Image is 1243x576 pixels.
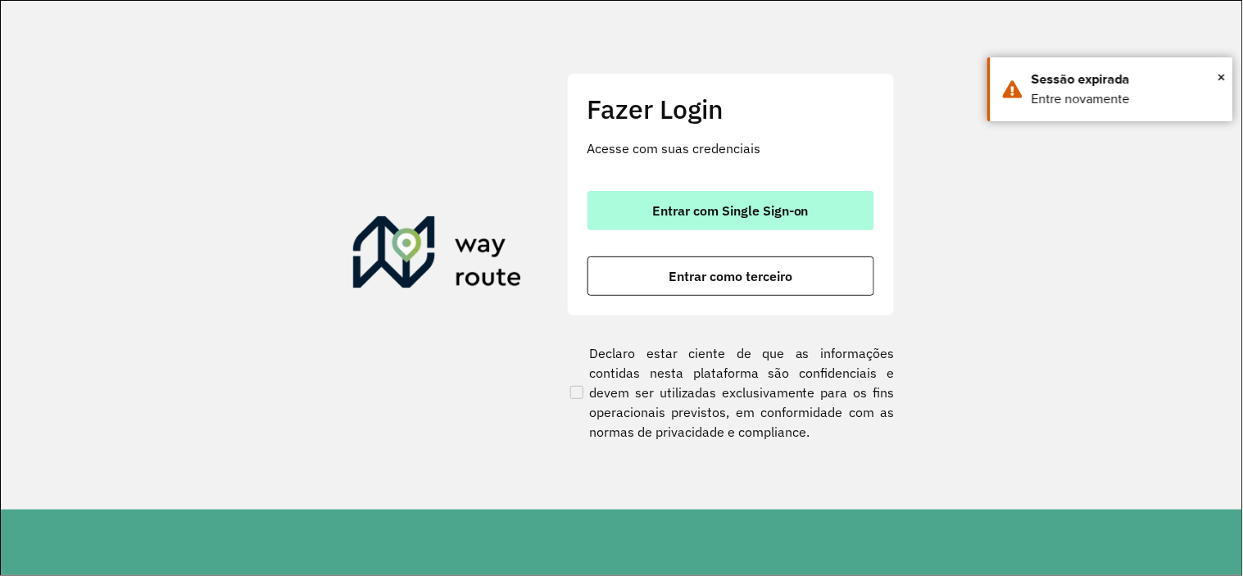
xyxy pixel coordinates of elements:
img: Roteirizador AmbevTech [353,216,522,295]
div: Entre novamente [1032,89,1221,109]
button: Close [1218,65,1226,89]
span: × [1218,65,1226,89]
label: Declaro estar ciente de que as informações contidas nesta plataforma são confidenciais e devem se... [567,343,895,442]
span: Entrar como terceiro [669,270,792,283]
p: Acesse com suas credenciais [587,138,874,158]
button: button [587,256,874,296]
div: Sessão expirada [1032,70,1221,89]
h2: Fazer Login [587,93,874,125]
button: button [587,191,874,230]
span: Entrar com Single Sign-on [652,204,809,217]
